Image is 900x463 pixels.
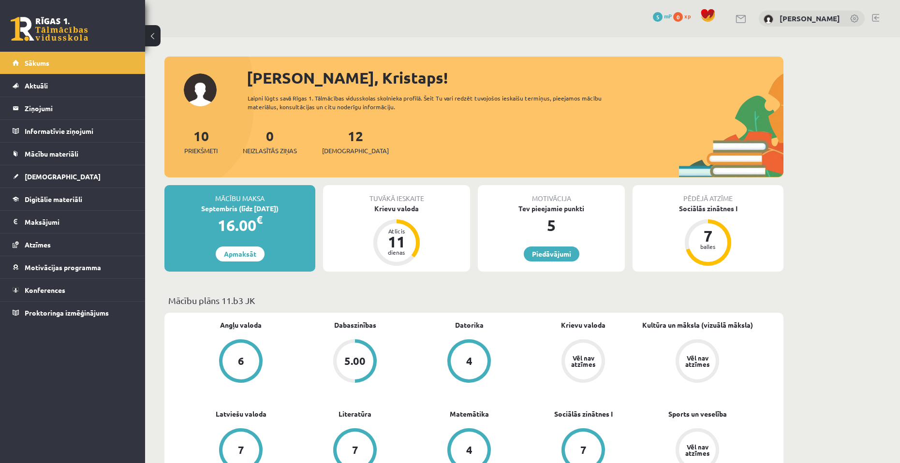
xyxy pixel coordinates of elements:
[570,355,597,367] div: Vēl nav atzīmes
[184,339,298,385] a: 6
[693,228,723,244] div: 7
[334,320,376,330] a: Dabaszinības
[633,203,783,214] div: Sociālās zinātnes I
[640,339,754,385] a: Vēl nav atzīmes
[382,228,411,234] div: Atlicis
[25,195,82,203] span: Digitālie materiāli
[13,120,133,142] a: Informatīvie ziņojumi
[256,213,263,227] span: €
[653,12,672,20] a: 5 mP
[478,203,625,214] div: Tev pieejamie punkti
[478,214,625,237] div: 5
[322,146,389,156] span: [DEMOGRAPHIC_DATA]
[164,203,315,214] div: Septembris (līdz [DATE])
[455,320,484,330] a: Datorika
[382,249,411,255] div: dienas
[184,146,218,156] span: Priekšmeti
[25,308,109,317] span: Proktoringa izmēģinājums
[13,74,133,97] a: Aktuāli
[248,94,619,111] div: Laipni lūgts savā Rīgas 1. Tālmācības vidusskolas skolnieka profilā. Šeit Tu vari redzēt tuvojošo...
[684,444,711,456] div: Vēl nav atzīmes
[764,14,773,24] img: Kristaps Zomerfelds
[13,165,133,188] a: [DEMOGRAPHIC_DATA]
[238,356,244,366] div: 6
[352,445,358,455] div: 7
[780,14,840,23] a: [PERSON_NAME]
[247,66,783,89] div: [PERSON_NAME], Kristaps!
[13,97,133,119] a: Ziņojumi
[164,185,315,203] div: Mācību maksa
[216,246,265,261] a: Apmaksāt
[450,409,489,419] a: Matemātika
[673,12,695,20] a: 0 xp
[633,185,783,203] div: Pēdējā atzīme
[243,127,297,156] a: 0Neizlasītās ziņas
[13,302,133,324] a: Proktoringa izmēģinājums
[25,263,101,272] span: Motivācijas programma
[561,320,605,330] a: Krievu valoda
[642,320,753,330] a: Kultūra un māksla (vizuālā māksla)
[238,445,244,455] div: 7
[466,445,472,455] div: 4
[344,356,366,366] div: 5.00
[323,185,470,203] div: Tuvākā ieskaite
[13,211,133,233] a: Maksājumi
[412,339,526,385] a: 4
[684,12,691,20] span: xp
[13,188,133,210] a: Digitālie materiāli
[13,256,133,278] a: Motivācijas programma
[668,409,727,419] a: Sports un veselība
[25,240,51,249] span: Atzīmes
[13,279,133,301] a: Konferences
[323,203,470,267] a: Krievu valoda Atlicis 11 dienas
[478,185,625,203] div: Motivācija
[13,52,133,74] a: Sākums
[323,203,470,214] div: Krievu valoda
[216,409,266,419] a: Latviešu valoda
[25,120,133,142] legend: Informatīvie ziņojumi
[25,286,65,294] span: Konferences
[382,234,411,249] div: 11
[526,339,640,385] a: Vēl nav atzīmes
[466,356,472,366] div: 4
[633,203,783,267] a: Sociālās zinātnes I 7 balles
[693,244,723,249] div: balles
[684,355,711,367] div: Vēl nav atzīmes
[664,12,672,20] span: mP
[243,146,297,156] span: Neizlasītās ziņas
[13,143,133,165] a: Mācību materiāli
[25,97,133,119] legend: Ziņojumi
[25,81,48,90] span: Aktuāli
[220,320,262,330] a: Angļu valoda
[25,211,133,233] legend: Maksājumi
[25,149,78,158] span: Mācību materiāli
[13,233,133,256] a: Atzīmes
[184,127,218,156] a: 10Priekšmeti
[164,214,315,237] div: 16.00
[653,12,663,22] span: 5
[580,445,587,455] div: 7
[339,409,371,419] a: Literatūra
[298,339,412,385] a: 5.00
[322,127,389,156] a: 12[DEMOGRAPHIC_DATA]
[25,58,49,67] span: Sākums
[11,17,88,41] a: Rīgas 1. Tālmācības vidusskola
[524,246,579,261] a: Piedāvājumi
[554,409,613,419] a: Sociālās zinātnes I
[168,294,780,307] p: Mācību plāns 11.b3 JK
[673,12,683,22] span: 0
[25,172,101,181] span: [DEMOGRAPHIC_DATA]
